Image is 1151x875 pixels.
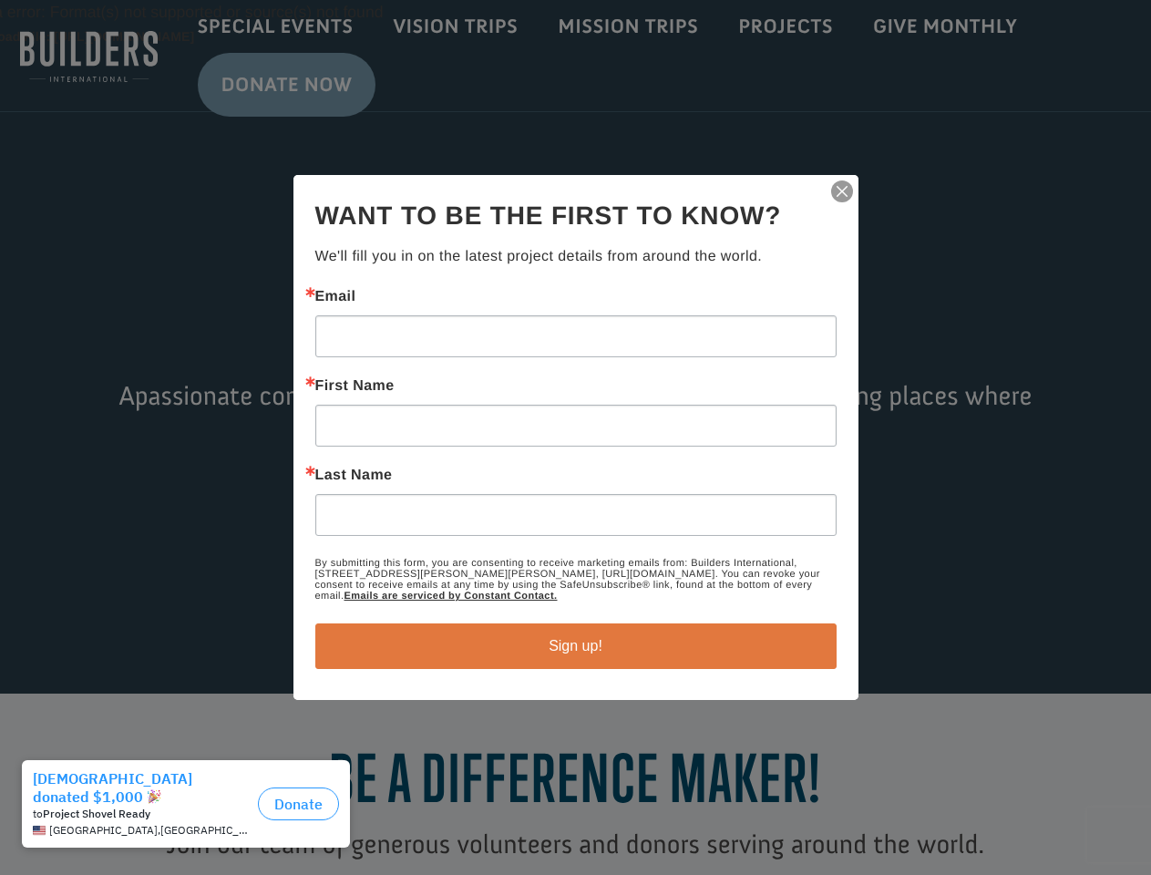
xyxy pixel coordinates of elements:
[33,57,251,69] div: to
[258,36,339,69] button: Donate
[315,246,837,268] p: We'll fill you in on the latest project details from around the world.
[315,623,837,669] button: Sign up!
[315,290,837,304] label: Email
[315,468,837,483] label: Last Name
[315,379,837,394] label: First Name
[147,38,161,53] img: emoji partyPopper
[315,558,837,602] p: By submitting this form, you are consenting to receive marketing emails from: Builders Internatio...
[49,73,251,86] span: [GEOGRAPHIC_DATA] , [GEOGRAPHIC_DATA]
[315,197,837,235] h2: Want to be the first to know?
[829,179,855,204] img: ctct-close-x.svg
[43,56,150,69] strong: Project Shovel Ready
[344,591,557,602] a: Emails are serviced by Constant Contact.
[33,18,251,55] div: [DEMOGRAPHIC_DATA] donated $1,000
[33,73,46,86] img: US.png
